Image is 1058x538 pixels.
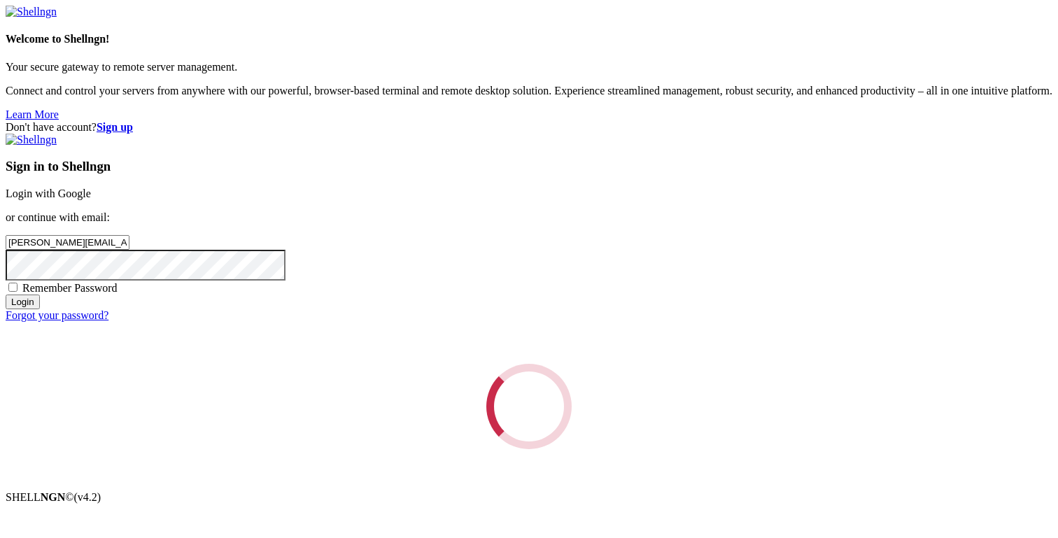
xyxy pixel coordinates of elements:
h3: Sign in to Shellngn [6,159,1052,174]
input: Email address [6,235,129,250]
span: 4.2.0 [74,491,101,503]
span: Remember Password [22,282,118,294]
a: Learn More [6,108,59,120]
h4: Welcome to Shellngn! [6,33,1052,45]
b: NGN [41,491,66,503]
input: Remember Password [8,283,17,292]
div: Loading... [486,364,572,449]
a: Forgot your password? [6,309,108,321]
input: Login [6,295,40,309]
p: Connect and control your servers from anywhere with our powerful, browser-based terminal and remo... [6,85,1052,97]
a: Login with Google [6,187,91,199]
span: SHELL © [6,491,101,503]
div: Don't have account? [6,121,1052,134]
img: Shellngn [6,134,57,146]
p: Your secure gateway to remote server management. [6,61,1052,73]
a: Sign up [97,121,133,133]
img: Shellngn [6,6,57,18]
p: or continue with email: [6,211,1052,224]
